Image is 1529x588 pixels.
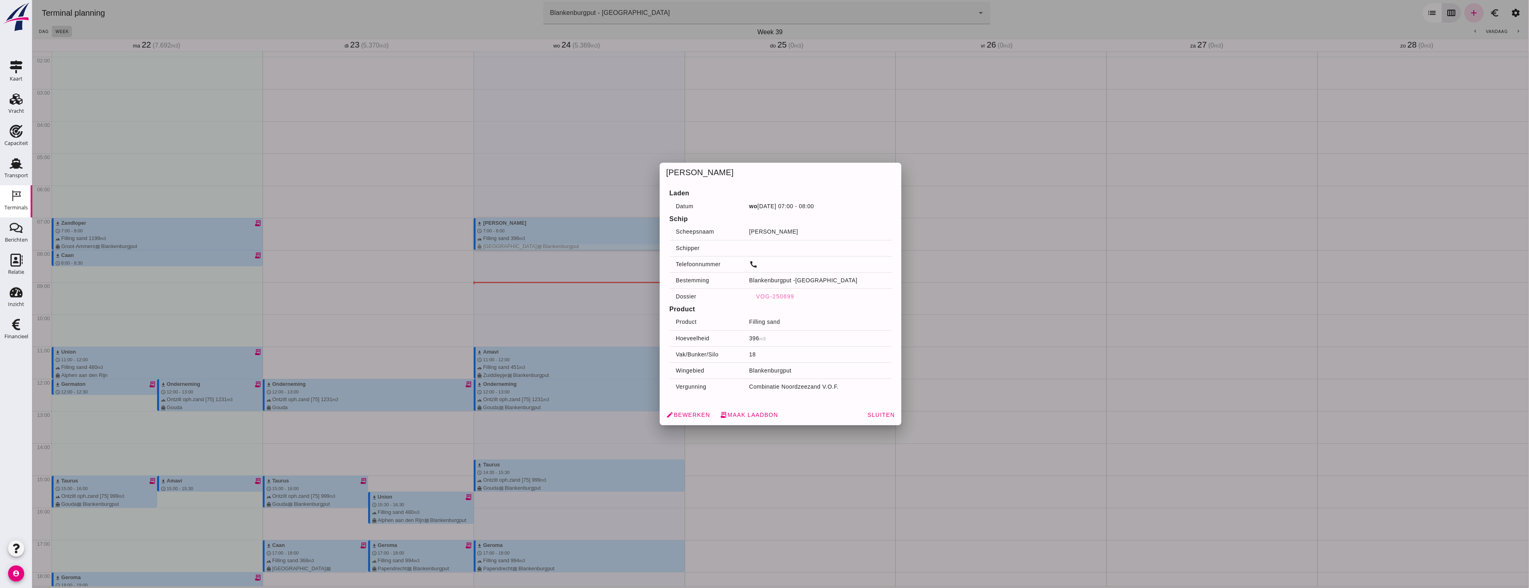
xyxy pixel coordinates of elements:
img: logo-small.a267ee39.svg [2,2,31,32]
div: Vracht [8,108,24,114]
div: Berichten [5,237,28,242]
i: account_circle [8,565,24,582]
div: Relatie [8,269,24,275]
div: Kaart [10,76,23,81]
div: Capaciteit [4,141,28,146]
div: Inzicht [8,302,24,307]
div: Transport [4,173,28,178]
div: Terminals [4,205,28,210]
div: Financieel [4,334,28,339]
